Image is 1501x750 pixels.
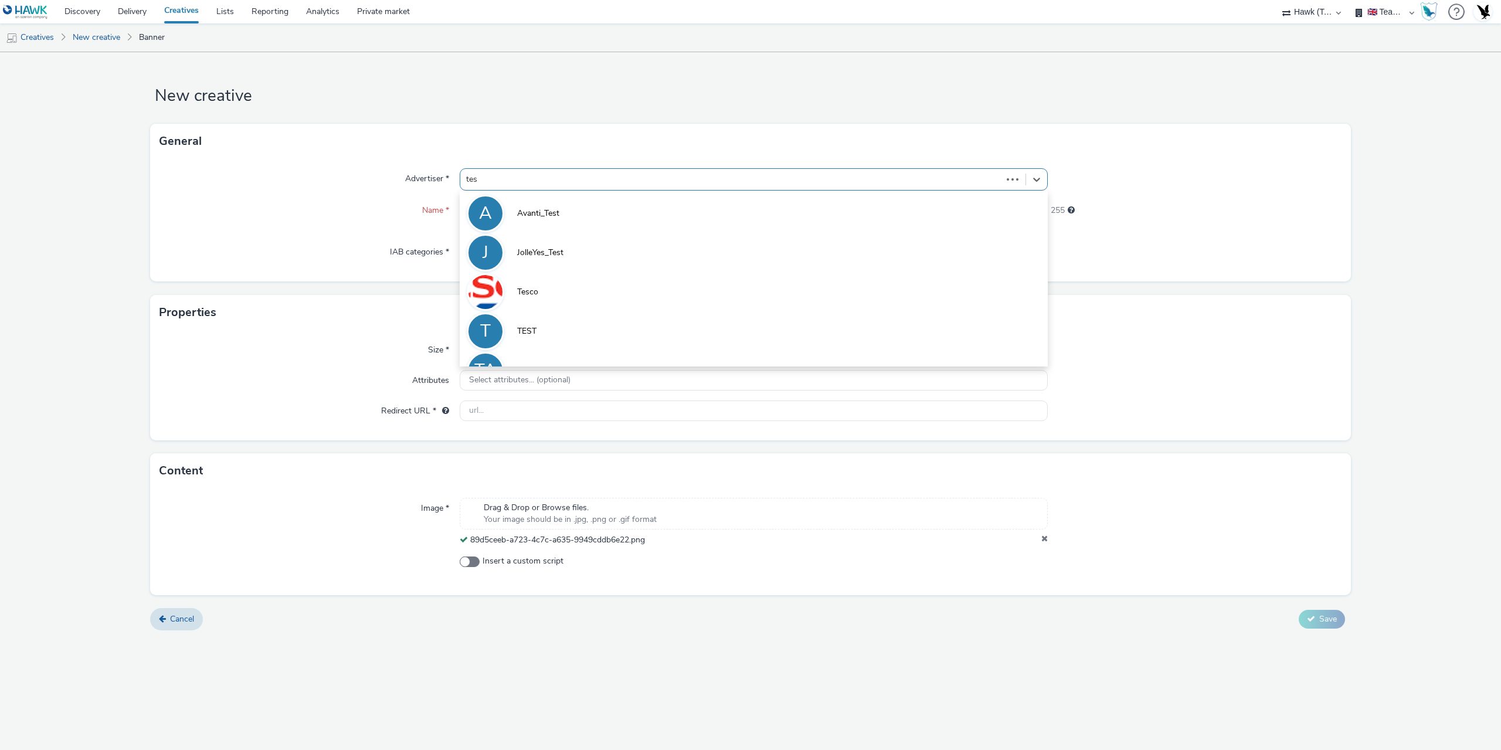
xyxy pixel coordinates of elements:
[417,200,454,216] label: Name *
[385,242,454,258] label: IAB categories *
[484,514,657,525] span: Your image should be in .jpg, .png or .gif format
[1420,2,1438,21] img: Hawk Academy
[6,32,18,44] img: mobile
[3,5,48,19] img: undefined Logo
[150,608,203,630] a: Cancel
[423,340,454,356] label: Size *
[1068,205,1075,216] div: Maximum 255 characters
[517,286,538,298] span: Tesco
[1051,205,1065,216] span: 255
[517,325,536,337] span: TEST
[170,613,194,625] span: Cancel
[517,247,563,259] span: JolleYes_Test
[483,555,563,567] span: Insert a custom script
[400,168,454,185] label: Advertiser *
[1420,2,1442,21] a: Hawk Academy
[159,462,203,480] h3: Content
[159,133,202,150] h3: General
[67,23,126,52] a: New creative
[483,236,488,269] div: J
[517,208,559,219] span: Avanti_Test
[470,534,645,545] span: 89d5ceeb-a723-4c7c-a635-9949cddb6e22.png
[480,315,491,348] div: T
[150,85,1351,107] h1: New creative
[1319,613,1337,625] span: Save
[1299,610,1345,629] button: Save
[1474,3,1492,21] img: Account UK
[474,354,497,387] div: TA
[416,498,454,514] label: Image *
[479,197,492,230] div: A
[436,405,449,417] div: URL will be used as a validation URL with some SSPs and it will be the redirection URL of your cr...
[460,401,1048,421] input: url...
[407,370,454,386] label: Attributes
[468,275,502,309] img: Tesco
[133,23,171,52] a: Banner
[159,304,216,321] h3: Properties
[469,375,570,385] span: Select attributes... (optional)
[517,365,600,376] span: Test [PERSON_NAME]
[376,401,454,417] label: Redirect URL *
[484,502,657,514] span: Drag & Drop or Browse files.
